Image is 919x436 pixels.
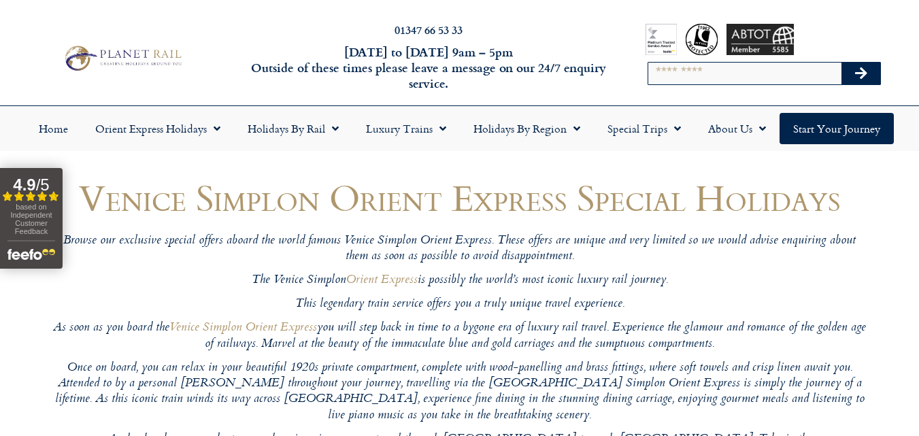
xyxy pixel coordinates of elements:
[352,113,460,144] a: Luxury Trains
[695,113,780,144] a: About Us
[7,113,912,144] nav: Menu
[234,113,352,144] a: Holidays by Rail
[60,43,185,73] img: Planet Rail Train Holidays Logo
[82,113,234,144] a: Orient Express Holidays
[52,273,868,288] p: The Venice Simplon is possibly the world’s most iconic luxury rail journey.
[346,271,418,290] a: Orient Express
[25,113,82,144] a: Home
[52,320,868,352] p: As soon as you board the you will step back in time to a bygone era of luxury rail travel. Experi...
[460,113,594,144] a: Holidays by Region
[841,63,881,84] button: Search
[52,297,868,312] p: This legendary train service offers you a truly unique travel experience.
[169,318,317,338] a: Venice Simplon Orient Express
[52,178,868,218] h1: Venice Simplon Orient Express Special Holidays
[248,44,609,92] h6: [DATE] to [DATE] 9am – 5pm Outside of these times please leave a message on our 24/7 enquiry serv...
[594,113,695,144] a: Special Trips
[52,360,868,424] p: Once on board, you can relax in your beautiful 1920s private compartment, complete with wood-pane...
[63,231,856,267] em: Browse our exclusive special offers aboard the world famous Venice Simplon Orient Express. These ...
[395,22,463,37] a: 01347 66 53 33
[780,113,894,144] a: Start your Journey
